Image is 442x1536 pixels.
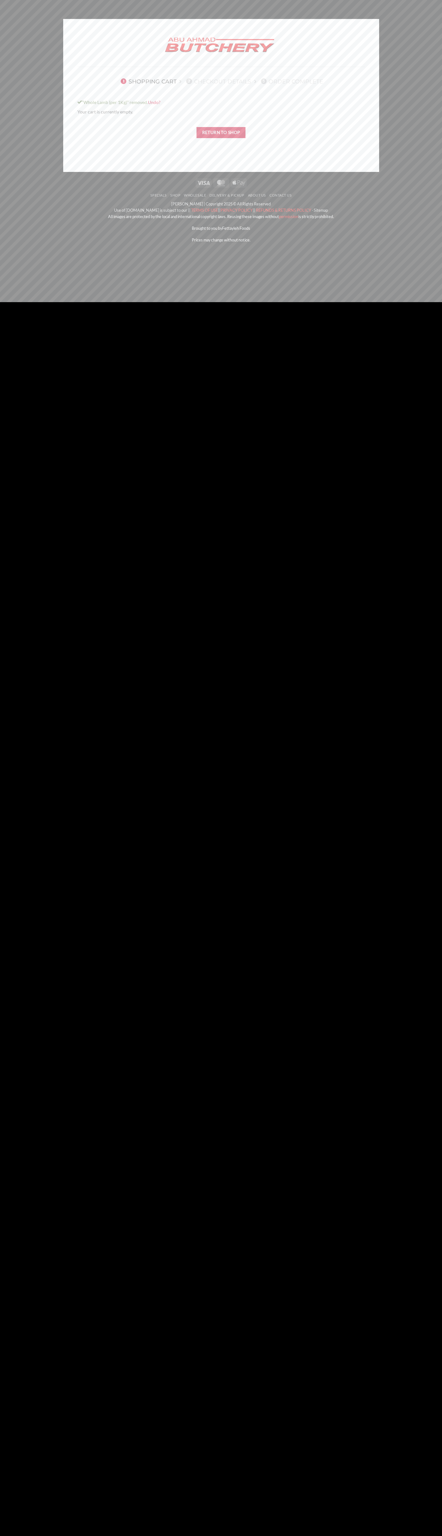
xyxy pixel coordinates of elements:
[77,73,365,89] nav: Checkout steps
[222,226,250,231] a: Fettayleh Foods
[269,193,292,197] a: Contact Us
[186,78,192,84] span: 2
[279,214,298,219] a: permission
[150,193,167,197] a: Specials
[209,193,244,197] a: Delivery & Pickup
[77,108,365,116] div: Your cart is currently empty.
[184,193,206,197] a: Wholesale
[197,127,245,138] a: Return to shop
[184,78,251,85] a: 2Checkout details
[68,237,374,243] p: Prices may change without notice.
[256,208,311,213] font: REFUNDS & RETURNS POLICY
[195,177,248,188] div: Payment icons
[148,100,160,105] a: Undo?
[121,78,126,84] span: 1
[170,193,180,197] a: SHOP
[221,208,253,213] a: PRIVACY POLICY
[160,33,280,57] img: Abu Ahmad Butchery
[191,208,218,213] a: TERMS OF USE
[77,99,365,106] div: “Whole Lamb (per 1Kg)” removed.
[68,225,374,231] p: Brought to you by
[248,193,266,197] a: About Us
[119,78,177,85] a: 1Shopping Cart
[68,213,374,220] p: All images are protected by the local and international copyright laws. Reusing these images with...
[68,201,374,243] div: [PERSON_NAME] | Copyright 2025 © All Rights Reserved Use of [DOMAIN_NAME] is subject to our || || ||
[314,208,328,213] a: Sitemap
[255,208,311,213] a: REFUNDS & RETURNS POLICY
[312,208,313,213] a: -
